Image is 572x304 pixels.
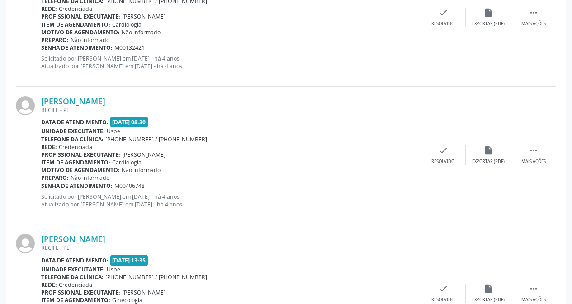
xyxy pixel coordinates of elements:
[41,136,104,143] b: Telefone da clínica:
[71,36,109,44] span: Não informado
[122,28,161,36] span: Não informado
[483,145,493,155] i: insert_drive_file
[112,296,142,304] span: Ginecologia
[438,284,448,294] i: check
[41,257,109,264] b: Data de atendimento:
[472,21,505,27] div: Exportar (PDF)
[472,159,505,165] div: Exportar (PDF)
[41,21,110,28] b: Item de agendamento:
[41,96,105,106] a: [PERSON_NAME]
[438,145,448,155] i: check
[105,273,207,281] span: [PHONE_NUMBER] / [PHONE_NUMBER]
[114,44,145,51] span: M00132421
[41,166,120,174] b: Motivo de agendamento:
[41,55,421,70] p: Solicitado por [PERSON_NAME] em [DATE] - há 4 anos Atualizado por [PERSON_NAME] em [DATE] - há 4 ...
[107,266,120,273] span: Uspe
[110,117,148,127] span: [DATE] 08:30
[41,5,57,13] b: Rede:
[41,244,421,252] div: RECIFE - PE
[114,182,145,190] span: M00406748
[122,151,165,159] span: [PERSON_NAME]
[41,127,105,135] b: Unidade executante:
[431,159,454,165] div: Resolvido
[105,136,207,143] span: [PHONE_NUMBER] / [PHONE_NUMBER]
[521,159,546,165] div: Mais ações
[112,21,142,28] span: Cardiologia
[41,266,105,273] b: Unidade executante:
[41,36,69,44] b: Preparo:
[529,284,539,294] i: 
[483,284,493,294] i: insert_drive_file
[438,8,448,18] i: check
[483,8,493,18] i: insert_drive_file
[41,13,120,20] b: Profissional executante:
[41,106,421,114] div: RECIFE - PE
[529,145,539,155] i: 
[41,118,109,126] b: Data de atendimento:
[16,234,35,253] img: img
[71,174,109,182] span: Não informado
[521,21,546,27] div: Mais ações
[41,28,120,36] b: Motivo de agendamento:
[112,159,142,166] span: Cardiologia
[472,297,505,303] div: Exportar (PDF)
[59,281,92,289] span: Credenciada
[41,151,120,159] b: Profissional executante:
[41,143,57,151] b: Rede:
[41,234,105,244] a: [PERSON_NAME]
[41,273,104,281] b: Telefone da clínica:
[41,174,69,182] b: Preparo:
[41,44,113,51] b: Senha de atendimento:
[41,182,113,190] b: Senha de atendimento:
[521,297,546,303] div: Mais ações
[122,166,161,174] span: Não informado
[431,21,454,27] div: Resolvido
[110,255,148,266] span: [DATE] 13:35
[122,289,165,296] span: [PERSON_NAME]
[16,96,35,115] img: img
[59,143,92,151] span: Credenciada
[431,297,454,303] div: Resolvido
[41,281,57,289] b: Rede:
[41,289,120,296] b: Profissional executante:
[529,8,539,18] i: 
[59,5,92,13] span: Credenciada
[122,13,165,20] span: [PERSON_NAME]
[41,159,110,166] b: Item de agendamento:
[41,296,110,304] b: Item de agendamento:
[107,127,120,135] span: Uspe
[41,193,421,208] p: Solicitado por [PERSON_NAME] em [DATE] - há 4 anos Atualizado por [PERSON_NAME] em [DATE] - há 4 ...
